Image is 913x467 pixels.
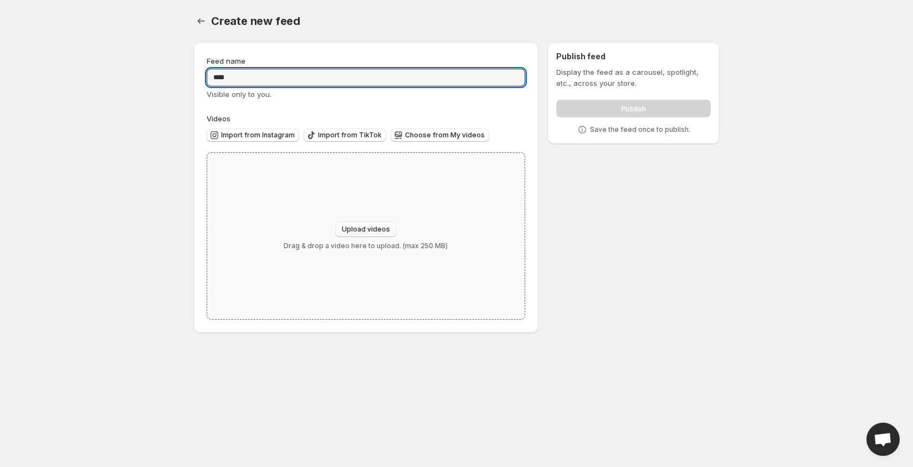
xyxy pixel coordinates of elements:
[193,13,209,29] button: Settings
[556,51,711,62] h2: Publish feed
[207,114,230,123] span: Videos
[318,131,382,140] span: Import from TikTok
[590,125,690,134] p: Save the feed once to publish.
[556,66,711,89] p: Display the feed as a carousel, spotlight, etc., across your store.
[391,129,489,142] button: Choose from My videos
[342,225,390,234] span: Upload videos
[207,57,245,65] span: Feed name
[207,129,299,142] button: Import from Instagram
[866,423,900,456] a: Open chat
[221,131,295,140] span: Import from Instagram
[335,222,397,237] button: Upload videos
[207,90,271,99] span: Visible only to you.
[304,129,386,142] button: Import from TikTok
[284,242,448,250] p: Drag & drop a video here to upload. (max 250 MB)
[211,14,300,28] span: Create new feed
[405,131,485,140] span: Choose from My videos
